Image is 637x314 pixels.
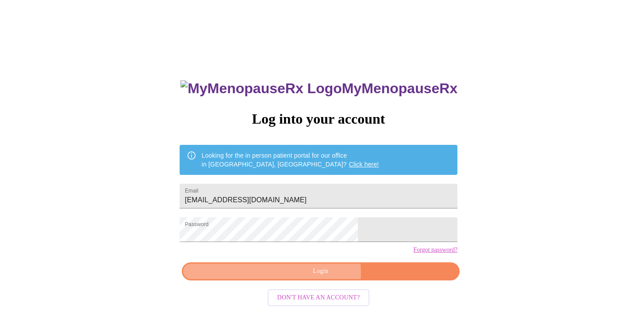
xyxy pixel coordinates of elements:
[413,246,457,253] a: Forgot password?
[268,289,370,306] button: Don't have an account?
[192,266,449,277] span: Login
[180,80,342,97] img: MyMenopauseRx Logo
[202,148,379,172] div: Looking for the in person patient portal for our office in [GEOGRAPHIC_DATA], [GEOGRAPHIC_DATA]?
[182,262,460,280] button: Login
[180,80,457,97] h3: MyMenopauseRx
[265,293,372,301] a: Don't have an account?
[277,292,360,303] span: Don't have an account?
[349,161,379,168] a: Click here!
[180,111,457,127] h3: Log into your account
